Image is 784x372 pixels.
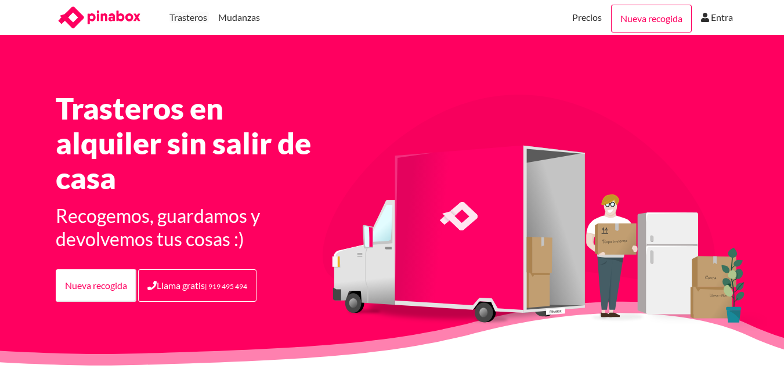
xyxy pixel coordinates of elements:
small: | 919 495 494 [205,282,247,291]
a: Nueva recogida [611,5,692,32]
a: Llama gratis| 919 495 494 [138,269,256,302]
h1: Trasteros en alquiler sin salir de casa [56,91,330,195]
iframe: Chat Widget [726,316,784,372]
a: Nueva recogida [56,269,136,302]
h3: Recogemos, guardamos y devolvemos tus cosas :) [56,204,330,251]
